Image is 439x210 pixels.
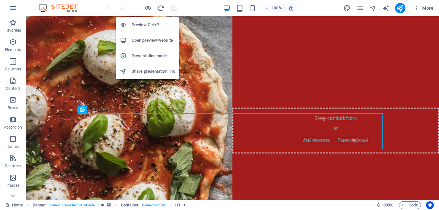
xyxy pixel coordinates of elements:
p: Boxes [8,105,18,110]
i: On resize automatically adjust zoom level to fit chosen device. [288,5,294,11]
i: AI Writer [382,5,390,12]
p: Columns [5,67,21,72]
i: This element contains a background [107,203,111,207]
i: This element is a customizable preset [101,203,104,207]
a: Click to cancel selection. Double-click to open Pages [5,201,23,209]
span: Code [402,201,418,209]
button: pages [356,4,364,12]
span: . banner-content [141,201,165,209]
span: Click to select. Double-click to edit [175,201,180,209]
span: Click to select. Double-click to edit [33,201,46,209]
i: Pages (Ctrl+Alt+S) [356,5,364,12]
p: Images [6,183,20,188]
button: 100% [262,4,285,12]
button: design [343,4,351,12]
button: Usercentrics [426,201,434,209]
img: Editor Logo [37,4,86,12]
span: 00 00 [383,201,393,209]
i: Design (Ctrl+Alt+Y) [343,5,351,12]
span: Click to select. Double-click to edit [121,201,139,209]
span: : [388,203,389,207]
i: Navigator [369,5,377,12]
h6: Preview Ctrl+P [132,21,175,29]
h6: Share presentation link [132,68,175,75]
i: Element contains an animation [183,203,186,207]
h6: Open preview website [132,37,175,44]
button: reload [157,4,165,12]
h6: Presentation mode [132,52,175,60]
p: Favorites [5,28,21,33]
p: Features [5,163,21,169]
h6: 100% [272,4,282,12]
button: More [411,3,436,13]
span: . banner .preset-banner-v3-default [48,201,99,209]
p: Accordion [4,125,22,130]
span: More [413,5,434,11]
i: Publish [396,5,404,12]
button: publish [395,3,405,13]
h6: Session time [377,201,394,209]
p: Content [6,86,20,91]
p: Tables [7,144,19,149]
button: text_generator [382,4,390,12]
button: navigator [369,4,377,12]
nav: breadcrumb [33,201,186,209]
p: Elements [5,47,21,52]
button: Code [399,201,421,209]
